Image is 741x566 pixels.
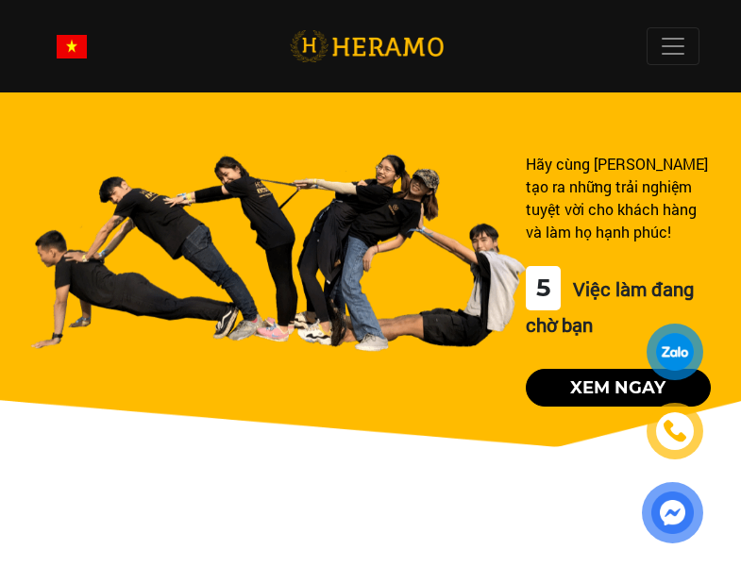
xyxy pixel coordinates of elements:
a: phone-icon [649,406,700,457]
div: Hãy cùng [PERSON_NAME] tạo ra những trải nghiệm tuyệt vời cho khách hàng và làm họ hạnh phúc! [526,153,711,243]
span: Việc làm đang chờ bạn [526,276,694,337]
button: Xem ngay [526,369,711,407]
img: logo [290,27,444,66]
img: vn-flag.png [57,35,87,58]
img: phone-icon [663,419,687,443]
div: 5 [526,266,561,310]
img: banner [30,153,526,352]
